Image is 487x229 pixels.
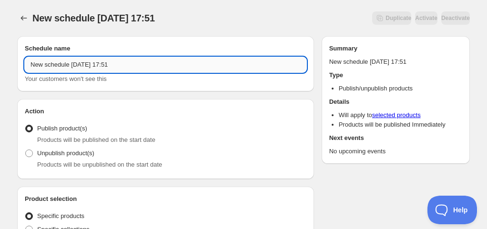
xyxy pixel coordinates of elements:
[427,196,477,224] iframe: Toggle Customer Support
[339,110,462,120] li: Will apply to
[37,136,155,143] span: Products will be published on the start date
[37,149,94,157] span: Unpublish product(s)
[329,147,462,156] p: No upcoming events
[329,97,462,107] h2: Details
[25,75,107,82] span: Your customers won't see this
[37,161,162,168] span: Products will be unpublished on the start date
[329,44,462,53] h2: Summary
[329,133,462,143] h2: Next events
[339,120,462,129] li: Products will be published Immediately
[32,13,155,23] span: New schedule [DATE] 17:51
[372,111,421,119] a: selected products
[329,70,462,80] h2: Type
[25,44,306,53] h2: Schedule name
[37,125,87,132] span: Publish product(s)
[339,84,462,93] li: Publish/unpublish products
[25,107,306,116] h2: Action
[25,194,306,204] h2: Product selection
[37,212,84,219] span: Specific products
[17,11,30,25] button: Schedules
[329,57,462,67] p: New schedule [DATE] 17:51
